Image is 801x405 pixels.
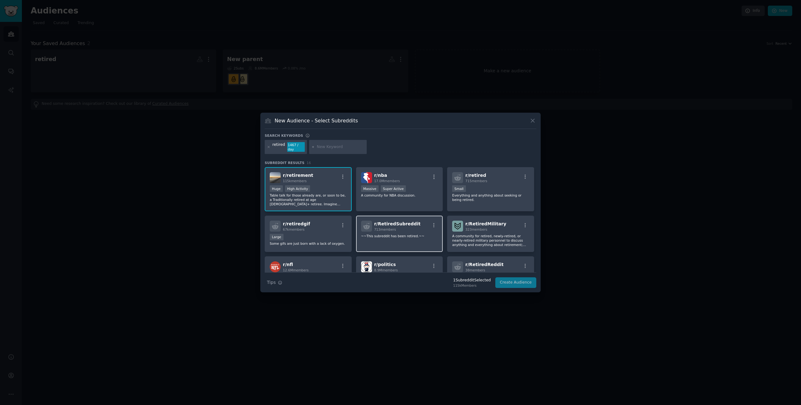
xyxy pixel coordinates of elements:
[283,262,293,267] span: r/ nfl
[285,185,310,192] div: High Activity
[465,179,487,183] span: 715 members
[283,228,304,231] span: 67k members
[270,261,281,272] img: nfl
[265,133,303,138] h3: Search keywords
[374,262,396,267] span: r/ politics
[465,268,485,272] span: 38 members
[465,228,487,231] span: 323 members
[361,193,438,197] p: A community for NBA discussion.
[452,234,529,247] p: A community for retired, newly-retired, or nearly-retired military personnel to discuss anything ...
[283,268,309,272] span: 12.6M members
[465,173,486,178] span: r/ retired
[361,234,438,238] p: ~~This subreddit has been retired.~~
[374,173,387,178] span: r/ nba
[452,221,463,232] img: RetiredMilitary
[283,173,313,178] span: r/ retirement
[270,172,281,183] img: retirement
[265,277,284,288] button: Tips
[381,185,406,192] div: Super Active
[283,179,307,183] span: 115k members
[275,117,358,124] h3: New Audience - Select Subreddits
[270,234,283,240] div: Large
[465,262,503,267] span: r/ RetiredReddit
[361,261,372,272] img: politics
[270,185,283,192] div: Huge
[283,221,310,226] span: r/ retiredgif
[287,142,305,152] div: 1467 / day
[452,193,529,202] p: Everything and anything about seeking or being retired.
[317,144,365,150] input: New Keyword
[453,283,491,288] div: 115k Members
[374,268,398,272] span: 8.9M members
[374,179,400,183] span: 17.0M members
[361,185,379,192] div: Massive
[361,172,372,183] img: nba
[453,278,491,283] div: 1 Subreddit Selected
[307,161,311,165] span: 16
[273,142,285,152] div: retired
[270,193,347,206] p: Table talk for those already are, or soon to be, a Traditionally retired at age [DEMOGRAPHIC_DATA...
[267,279,276,286] span: Tips
[452,185,466,192] div: Small
[270,241,347,246] p: Some gifs are just born with a lack of oxygen.
[374,228,396,231] span: 713 members
[374,221,421,226] span: r/ RetiredSubreddit
[465,221,506,226] span: r/ RetiredMilitary
[265,161,304,165] span: Subreddit Results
